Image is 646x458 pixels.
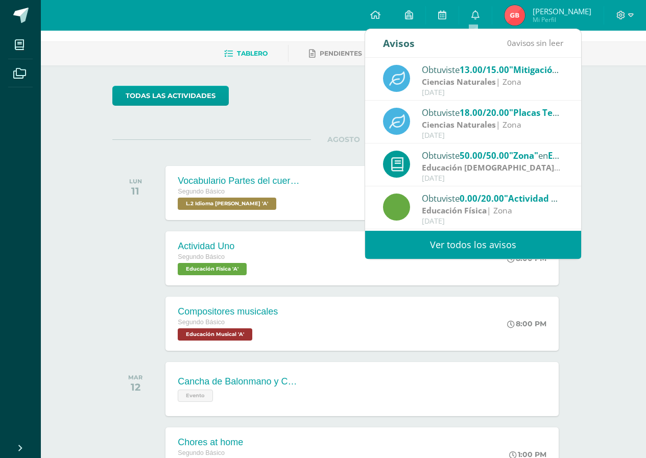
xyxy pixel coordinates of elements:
[422,76,496,87] strong: Ciencias Naturales
[178,253,225,260] span: Segundo Básico
[178,449,225,456] span: Segundo Básico
[460,107,509,118] span: 18.00/20.00
[320,50,407,57] span: Pendientes de entrega
[178,328,252,341] span: Educación Musical 'A'
[178,241,249,252] div: Actividad Uno
[178,188,225,195] span: Segundo Básico
[224,45,268,62] a: Tablero
[460,192,504,204] span: 0.00/20.00
[112,86,229,106] a: todas las Actividades
[507,319,546,328] div: 8:00 PM
[178,390,213,402] span: Evento
[509,64,608,76] span: "Mitigación de Riesgos"
[422,162,560,173] strong: Educación [DEMOGRAPHIC_DATA]
[422,119,564,131] div: | Zona
[383,29,415,57] div: Avisos
[422,76,564,88] div: | Zona
[129,178,142,185] div: LUN
[507,37,512,49] span: 0
[422,205,487,216] strong: Educación Física
[178,198,276,210] span: L.2 Idioma Maya Kaqchikel 'A'
[509,150,538,161] span: "Zona"
[422,217,564,226] div: [DATE]
[504,192,570,204] span: "Actividad Dos"
[422,88,564,97] div: [DATE]
[422,205,564,216] div: | Zona
[178,319,225,326] span: Segundo Básico
[178,376,300,387] div: Cancha de Balonmano y Contenido
[422,63,564,76] div: Obtuviste en
[460,64,509,76] span: 13.00/15.00
[178,306,278,317] div: Compositores musicales
[533,15,591,24] span: Mi Perfil
[460,150,509,161] span: 50.00/50.00
[422,191,564,205] div: Obtuviste en
[178,263,247,275] span: Educación Física 'A'
[128,374,142,381] div: MAR
[422,174,564,183] div: [DATE]
[178,176,300,186] div: Vocabulario Partes del cuerpo
[533,6,591,16] span: [PERSON_NAME]
[422,162,564,174] div: | Zona
[129,185,142,197] div: 11
[422,106,564,119] div: Obtuviste en
[365,231,581,259] a: Ver todos los avisos
[128,381,142,393] div: 12
[422,131,564,140] div: [DATE]
[178,437,249,448] div: Chores at home
[509,107,639,118] span: "Placas Tectónicas y Volcanes"
[422,119,496,130] strong: Ciencias Naturales
[422,149,564,162] div: Obtuviste en
[309,45,407,62] a: Pendientes de entrega
[237,50,268,57] span: Tablero
[311,135,376,144] span: AGOSTO
[507,37,563,49] span: avisos sin leer
[505,5,525,26] img: 9185c66dc9726b1477dadf30fab59419.png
